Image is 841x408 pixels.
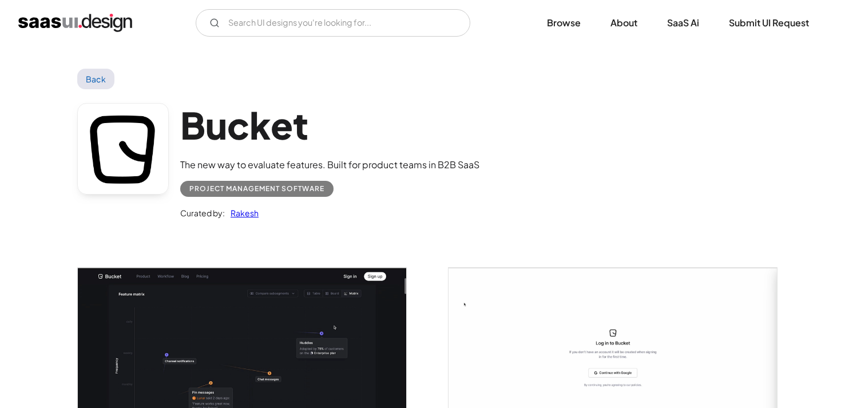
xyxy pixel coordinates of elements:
a: Back [77,69,114,89]
a: SaaS Ai [653,10,713,35]
div: Project Management Software [189,182,324,196]
a: home [18,14,132,32]
input: Search UI designs you're looking for... [196,9,470,37]
a: Submit UI Request [715,10,823,35]
a: Browse [533,10,594,35]
div: Curated by: [180,206,225,220]
div: The new way to evaluate features. Built for product teams in B2B SaaS [180,158,479,172]
a: Rakesh [225,206,259,220]
h1: Bucket [180,103,479,147]
form: Email Form [196,9,470,37]
a: About [597,10,651,35]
